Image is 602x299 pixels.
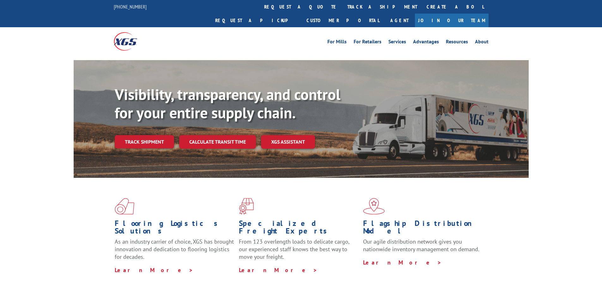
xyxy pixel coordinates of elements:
span: As an industry carrier of choice, XGS has brought innovation and dedication to flooring logistics... [115,238,234,260]
h1: Flagship Distribution Model [363,220,483,238]
h1: Flooring Logistics Solutions [115,220,234,238]
a: Advantages [413,39,439,46]
a: Resources [446,39,468,46]
a: [PHONE_NUMBER] [114,3,147,10]
a: Track shipment [115,135,174,148]
p: From 123 overlength loads to delicate cargo, our experienced staff knows the best way to move you... [239,238,358,266]
a: Learn More > [239,266,318,274]
a: Agent [384,14,415,27]
a: For Retailers [354,39,381,46]
a: Customer Portal [302,14,384,27]
img: xgs-icon-flagship-distribution-model-red [363,198,385,215]
h1: Specialized Freight Experts [239,220,358,238]
span: Our agile distribution network gives you nationwide inventory management on demand. [363,238,479,253]
a: Learn More > [363,259,442,266]
a: For Mills [327,39,347,46]
img: xgs-icon-focused-on-flooring-red [239,198,254,215]
a: XGS ASSISTANT [261,135,315,149]
a: Request a pickup [210,14,302,27]
a: Join Our Team [415,14,489,27]
a: About [475,39,489,46]
a: Learn More > [115,266,193,274]
a: Services [388,39,406,46]
a: Calculate transit time [179,135,256,149]
b: Visibility, transparency, and control for your entire supply chain. [115,84,340,122]
img: xgs-icon-total-supply-chain-intelligence-red [115,198,134,215]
